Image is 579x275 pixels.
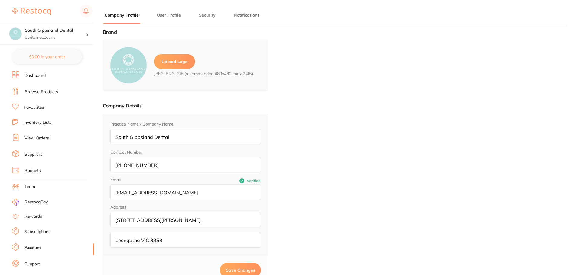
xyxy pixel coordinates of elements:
a: Favourites [24,104,44,110]
a: Subscriptions [24,229,50,235]
span: RestocqPay [24,199,48,205]
a: Dashboard [24,73,46,79]
label: Company Details [103,103,142,109]
legend: Address [110,205,126,209]
button: User Profile [155,12,183,18]
a: Team [24,184,35,190]
label: Brand [103,29,117,35]
label: Contact Number [110,150,142,155]
button: Company Profile [103,12,141,18]
label: Upload Logo [154,54,195,69]
span: Save Changes [226,267,255,273]
img: logo [110,47,147,83]
a: RestocqPay [12,199,48,206]
a: Browse Products [24,89,58,95]
label: Practice Name / Company Name [110,122,174,126]
a: Inventory Lists [23,120,52,126]
img: Restocq Logo [12,8,51,15]
span: Verified [247,179,260,183]
span: JPEG, PNG, GIF (recommended 480x480, max 2MB) [154,71,253,76]
a: Account [24,245,41,251]
h4: South Gippsland Dental [25,27,86,34]
a: Rewards [24,213,42,219]
label: Email [110,177,186,182]
p: Switch account [25,34,86,40]
button: $0.00 in your order [12,50,82,64]
button: Notifications [232,12,261,18]
button: Security [197,12,217,18]
img: South Gippsland Dental [9,28,21,40]
a: Support [24,261,40,267]
a: Budgets [24,168,41,174]
img: RestocqPay [12,199,19,206]
a: View Orders [24,135,49,141]
a: Suppliers [24,152,42,158]
a: Restocq Logo [12,5,51,18]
